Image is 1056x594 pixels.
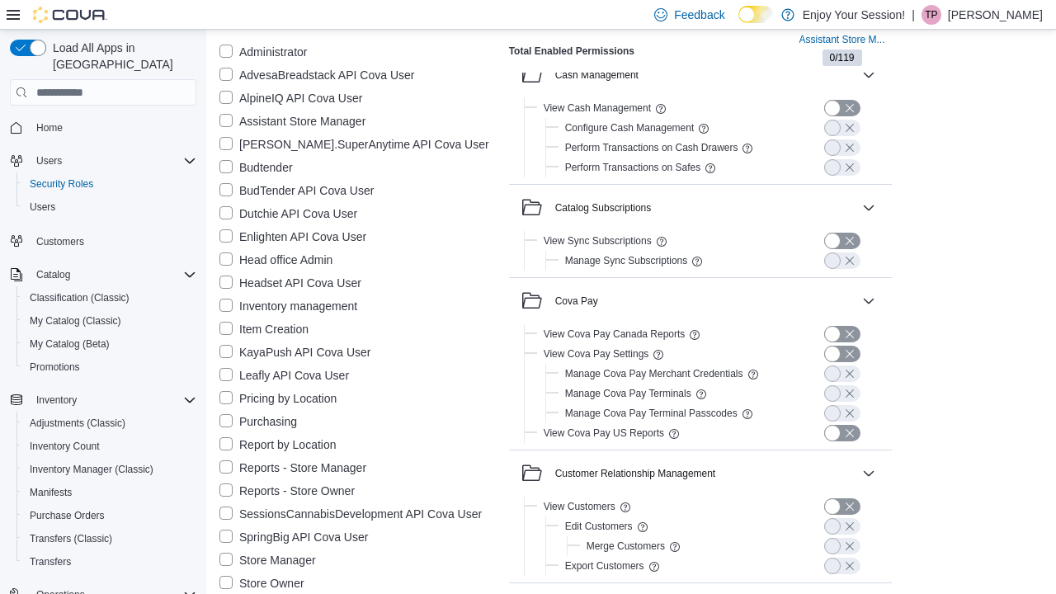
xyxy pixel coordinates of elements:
button: Manage Cova Pay Merchant Credentials [565,364,743,384]
button: Perform Transactions on Safes [565,158,701,177]
button: Manifests [16,481,203,504]
button: Merge Customers [587,536,665,556]
label: Administrator [219,42,307,62]
span: My Catalog (Classic) [23,311,196,331]
span: Manage Cova Pay Terminal Passcodes [565,407,738,420]
button: Users [30,151,68,171]
button: Cova Pay [522,291,856,311]
span: Inventory Count [23,436,196,456]
label: AdvesaBreadstack API Cova User [219,65,414,85]
span: Load All Apps in [GEOGRAPHIC_DATA] [46,40,196,73]
span: View Cova Pay US Reports [544,427,664,440]
span: Promotions [23,357,196,377]
span: Promotions [30,361,80,374]
a: Purchase Orders [23,506,111,526]
button: Transfers [16,550,203,573]
span: Dark Mode [738,23,739,24]
button: Promotions [16,356,203,379]
button: Cova Pay [859,291,879,311]
span: Inventory Count [30,440,100,453]
a: Users [23,197,62,217]
button: Edit Customers [565,516,633,536]
span: Adjustments (Classic) [23,413,196,433]
span: Users [23,197,196,217]
div: Cash Management [555,68,639,82]
div: Cova Pay [555,295,598,308]
button: Adjustments (Classic) [16,412,203,435]
a: Security Roles [23,174,100,194]
span: Inventory Manager (Classic) [30,463,153,476]
label: Dutchie API Cova User [219,204,357,224]
button: Customer Relationship Management [859,464,879,483]
label: Budtender [219,158,293,177]
a: Classification (Classic) [23,288,136,308]
span: Customers [30,230,196,251]
span: Transfers (Classic) [30,532,112,545]
button: Customers [3,229,203,252]
button: Configure Cash Management [565,118,695,138]
button: Home [3,115,203,139]
button: View Sync Subscriptions [544,231,652,251]
button: My Catalog (Classic) [16,309,203,332]
span: View Customers [544,500,615,513]
label: Head office Admin [219,250,332,270]
span: Edit Customers [565,520,633,533]
label: Reports - Store Manager [219,458,366,478]
button: Catalog Subscriptions [522,198,856,218]
label: [PERSON_NAME].SuperAnytime API Cova User [219,134,489,154]
div: Cash Management [509,98,892,184]
label: Reports - Store Owner [219,481,355,501]
button: Cash Management [522,65,856,85]
button: Perform Transactions on Cash Drawers [565,138,738,158]
span: Manage Cova Pay Terminals [565,387,691,400]
span: Customers [36,235,84,248]
button: View Cash Management [544,98,651,118]
p: | [912,5,915,25]
label: Enlighten API Cova User [219,227,366,247]
p: [PERSON_NAME] [948,5,1043,25]
span: Configure Cash Management [565,121,695,134]
label: Purchasing [219,412,297,431]
label: Leafly API Cova User [219,365,349,385]
span: Manage Sync Subscriptions [565,254,688,267]
div: Cova Pay [509,324,892,450]
span: Home [30,117,196,138]
a: Home [30,118,69,138]
div: Customer Relationship Management [555,467,716,480]
button: Manage Cova Pay Terminals [565,384,691,403]
label: Report by Location [219,435,337,455]
span: Classification (Classic) [23,288,196,308]
label: Assistant Store Manager [219,111,365,131]
label: BudTender API Cova User [219,181,374,200]
label: SpringBig API Cova User [219,527,368,547]
a: Inventory Count [23,436,106,456]
button: Catalog [3,263,203,286]
h4: Total Enabled Permissions [509,45,634,58]
button: Users [16,196,203,219]
span: Manifests [30,486,72,499]
button: Inventory [30,390,83,410]
span: Manage Cova Pay Merchant Credentials [565,367,743,380]
span: Users [30,151,196,171]
a: Inventory Manager (Classic) [23,460,160,479]
a: Manifests [23,483,78,502]
button: View Cova Pay US Reports [544,423,664,443]
a: Promotions [23,357,87,377]
span: Inventory [30,390,196,410]
button: Classification (Classic) [16,286,203,309]
span: Feedback [674,7,724,23]
button: Manage Cova Pay Terminal Passcodes [565,403,738,423]
button: Manage Sync Subscriptions [565,251,688,271]
div: Catalog Subscriptions [555,201,652,214]
button: Purchase Orders [16,504,203,527]
span: 0/119 [823,49,862,66]
button: Catalog [30,265,77,285]
img: Cova [33,7,107,23]
div: Catalog Subscriptions [509,231,892,277]
span: My Catalog (Beta) [30,337,110,351]
label: Store Manager [219,550,316,570]
label: AlpineIQ API Cova User [219,88,362,108]
button: Assistant Store M... [793,30,892,49]
span: Users [30,200,55,214]
a: Transfers [23,552,78,572]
